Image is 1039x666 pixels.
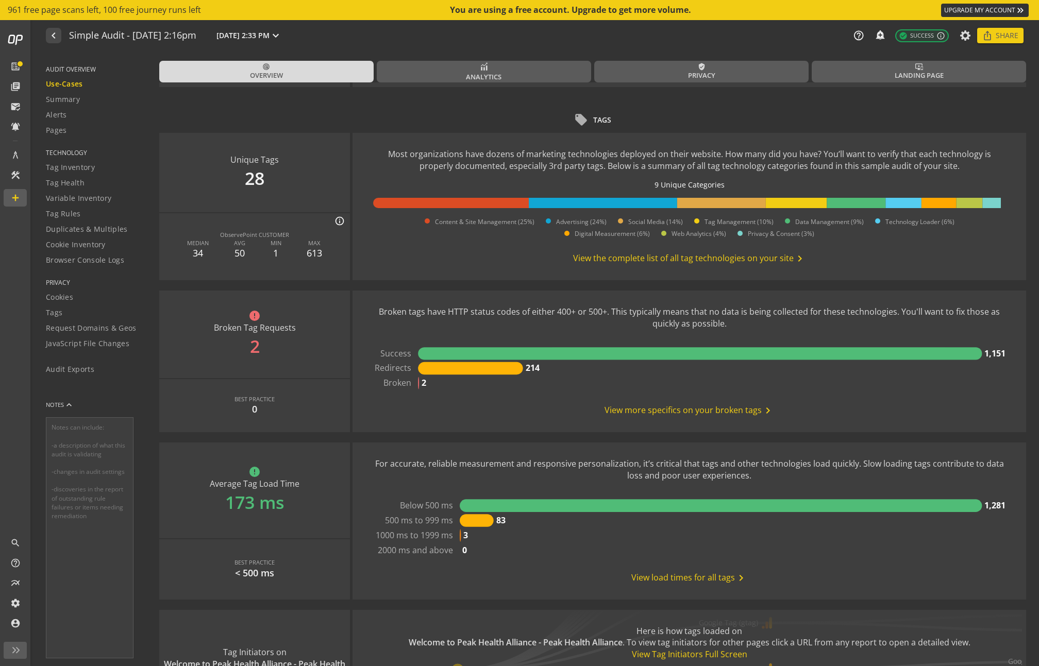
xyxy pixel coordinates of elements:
div: 613 [307,247,322,260]
div: For accurate, reliable measurement and responsive personalization, it’s critical that tags and ot... [373,458,1006,482]
span: Variable Inventory [46,193,111,203]
text: 1,281 [984,499,1006,510]
mat-icon: chevron_right [794,252,806,265]
text: 500 ms to 999 ms [385,514,453,525]
div: < 500 ms [235,567,274,580]
span: View load times for all tags [631,572,747,584]
div: Here is how tags loaded on . To view tag initiators for other pages click a URL from any report t... [409,625,970,661]
span: Analytics [466,72,501,82]
span: Content & Site Management (25%) [435,217,534,226]
mat-icon: info_outline [334,216,345,226]
span: Digital Measurement (6%) [575,229,650,238]
span: Pages [46,125,67,135]
span: Tag Rules [46,209,81,219]
mat-icon: library_books [10,81,21,92]
span: Privacy [688,71,715,80]
div: 1 [271,247,281,260]
span: Audit Exports [46,364,94,374]
mat-icon: list_alt [10,61,21,72]
mat-icon: local_offer [574,113,588,127]
span: Cookies [46,292,73,302]
span: Technology Loader (6%) [885,217,954,226]
button: [DATE] 2:33 PM [214,29,284,42]
div: View Tag Initiators Full Screen [409,648,970,660]
span: Share [996,26,1018,45]
mat-icon: mark_email_read [10,101,21,112]
span: Duplicates & Multiples [46,224,128,234]
mat-icon: check_circle [899,31,908,40]
span: PRIVACY [46,278,146,287]
mat-icon: search [10,538,21,548]
mat-icon: navigate_before [47,29,58,42]
mat-icon: settings [10,598,21,608]
span: 961 free page scans left, 100 free journey runs left [8,4,201,16]
text: Success [380,348,411,359]
span: Social Media (14%) [628,217,683,226]
span: Web Analytics (4%) [672,229,726,238]
mat-icon: ios_share [982,30,993,41]
span: Landing Page [895,71,944,80]
a: UPGRADE MY ACCOUNT [941,4,1029,17]
mat-icon: architecture [10,150,21,160]
b: Welcome to Peak Health Alliance - Peak Health Alliance [409,637,623,648]
text: Redirects [375,362,411,373]
mat-icon: add_alert [875,29,885,40]
mat-icon: notifications_active [10,122,21,132]
mat-icon: add [10,193,21,203]
div: MAX [307,239,322,247]
div: You are using a free account. Upgrade to get more volume. [450,4,692,16]
a: Overview [159,61,374,82]
a: Analytics [377,61,591,82]
span: TECHNOLOGY [46,148,146,157]
span: Browser Console Logs [46,255,124,265]
div: 34 [187,247,209,260]
mat-icon: important_devices [915,63,923,71]
text: 214 [525,362,539,373]
text: 83 [496,514,505,525]
mat-icon: info_outline [936,31,945,40]
button: Share [977,28,1024,43]
span: Use-Cases [46,79,83,89]
div: BEST PRACTICE [234,395,275,403]
span: Success [899,31,934,40]
mat-icon: keyboard_arrow_up [64,400,74,410]
span: Data Management (9%) [795,217,864,226]
span: View more specifics on your broken tags [605,404,774,417]
mat-icon: chevron_right [762,404,774,417]
mat-icon: multiline_chart [10,578,21,588]
span: Alerts [46,110,67,120]
div: BEST PRACTICE [234,558,275,567]
span: Tag Inventory [46,162,95,173]
mat-icon: keyboard_double_arrow_right [1015,5,1026,15]
mat-icon: verified_user [698,63,706,71]
span: AUDIT OVERVIEW [46,65,146,74]
mat-icon: help_outline [10,558,21,568]
div: 0 [252,403,257,416]
text: Below 500 ms [400,499,453,510]
text: 0 [462,544,467,555]
span: View the complete list of all tag technologies on your site [573,252,806,265]
text: 3 [463,529,468,540]
text: 2000 ms and above [378,544,453,555]
span: Tag Management (10%) [705,217,774,226]
mat-icon: expand_more [270,29,282,42]
a: Privacy [594,61,809,82]
button: NOTES [46,392,74,417]
span: JavaScript File Changes [46,338,129,349]
mat-icon: radar [262,63,270,71]
div: AVG [234,239,245,247]
span: Tags [46,308,62,318]
mat-icon: construction [10,170,21,180]
div: Broken tags have HTTP status codes of either 400+ or 500+. This typically means that no data is b... [373,306,1006,330]
div: 9 Unique Categories [655,180,725,190]
span: Advertising (24%) [556,217,607,226]
span: Privacy & Consent (3%) [748,229,814,238]
span: Tag Health [46,178,85,188]
h1: Simple Audit - 19 August 2025 | 2:16pm [69,30,196,41]
span: [DATE] 2:33 PM [216,30,270,41]
mat-icon: help_outline [853,30,864,41]
div: MEDIAN [187,239,209,247]
span: Request Domains & Geos [46,323,137,333]
text: 2 [422,377,426,388]
span: Cookie Inventory [46,240,106,250]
